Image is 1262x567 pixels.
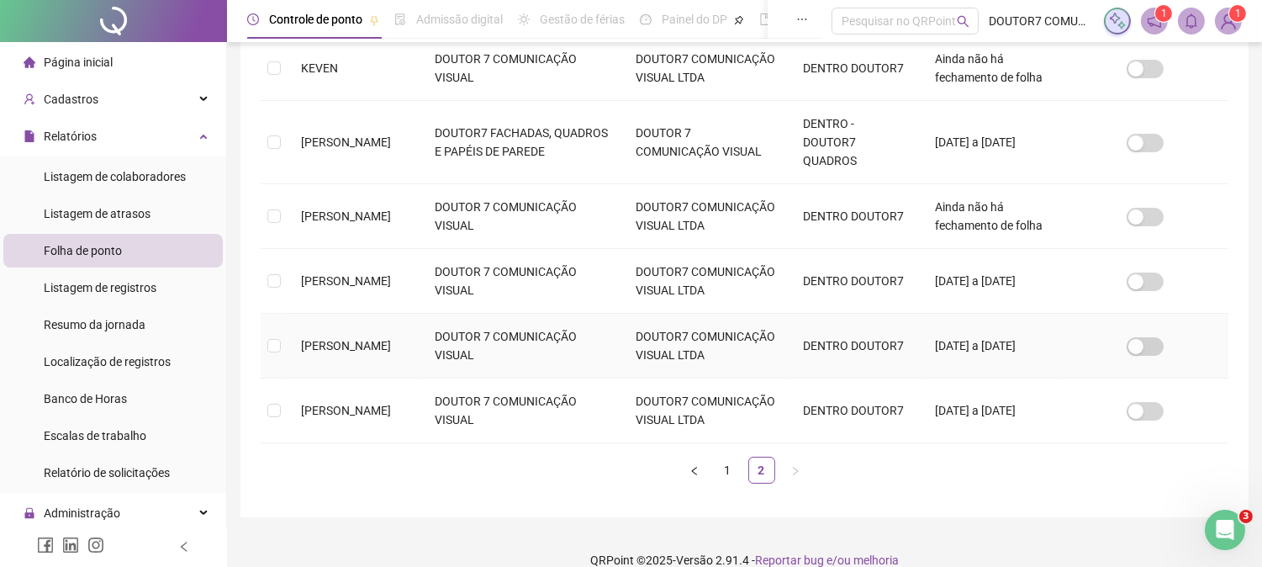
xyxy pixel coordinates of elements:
li: Próxima página [782,457,809,484]
span: Administração [44,506,120,520]
li: 2 [748,457,775,484]
span: sun [518,13,530,25]
td: DENTRO DOUTOR7 [789,36,921,101]
span: Admissão digital [416,13,503,26]
a: 1 [715,458,741,483]
button: right [782,457,809,484]
li: 1 [715,457,742,484]
td: [DATE] a [DATE] [921,379,1063,443]
td: DOUTOR 7 COMUNICAÇÃO VISUAL [421,314,621,379]
td: DOUTOR 7 COMUNICAÇÃO VISUAL [622,101,789,184]
td: [DATE] a [DATE] [921,249,1063,314]
span: Gestão de férias [540,13,625,26]
td: DENTRO DOUTOR7 [789,314,921,379]
td: DENTRO DOUTOR7 [789,184,921,249]
span: Localização de registros [44,355,171,368]
span: [PERSON_NAME] [301,404,391,417]
span: right [790,466,800,476]
span: ellipsis [796,13,808,25]
img: 7663 [1216,8,1241,34]
td: DENTRO - DOUTOR7 QUADROS [789,101,921,184]
img: sparkle-icon.fc2bf0ac1784a2077858766a79e2daf3.svg [1108,12,1127,30]
span: dashboard [640,13,652,25]
span: Ainda não há fechamento de folha [935,200,1043,232]
td: DOUTOR 7 COMUNICAÇÃO VISUAL [421,249,621,314]
li: Página anterior [681,457,708,484]
span: [PERSON_NAME] [301,339,391,352]
span: pushpin [734,15,744,25]
span: Relatórios [44,130,97,143]
td: [DATE] a [DATE] [921,314,1063,379]
span: Versão [676,554,713,567]
span: Página inicial [44,56,113,69]
span: Reportar bug e/ou melhoria [755,554,899,567]
td: DOUTOR7 COMUNICAÇÃO VISUAL LTDA [622,184,789,249]
span: 1 [1235,8,1241,19]
span: KEVEN [301,61,338,75]
span: Listagem de atrasos [44,207,150,220]
span: Folha de ponto [44,244,122,257]
span: facebook [37,537,54,554]
span: Listagem de colaboradores [44,170,186,183]
td: DOUTOR 7 COMUNICAÇÃO VISUAL [421,184,621,249]
span: left [178,541,190,553]
span: bell [1184,13,1199,29]
td: DOUTOR7 COMUNICAÇÃO VISUAL LTDA [622,314,789,379]
span: clock-circle [247,13,259,25]
span: [PERSON_NAME] [301,209,391,223]
span: lock [24,507,35,519]
span: instagram [87,537,104,554]
span: [PERSON_NAME] [301,135,391,149]
span: search [957,15,969,28]
span: [PERSON_NAME] [301,274,391,288]
span: 3 [1239,510,1253,523]
span: left [689,466,700,476]
sup: Atualize o seu contato no menu Meus Dados [1229,5,1246,22]
td: DOUTOR7 COMUNICAÇÃO VISUAL LTDA [622,36,789,101]
sup: 1 [1155,5,1172,22]
td: DENTRO DOUTOR7 [789,249,921,314]
td: DOUTOR 7 COMUNICAÇÃO VISUAL [421,36,621,101]
span: home [24,56,35,68]
td: DENTRO DOUTOR7 [789,379,921,443]
span: Cadastros [44,93,98,106]
span: Listagem de registros [44,281,156,294]
span: notification [1147,13,1162,29]
span: Relatório de solicitações [44,466,170,480]
span: Painel do DP [662,13,727,26]
span: Escalas de trabalho [44,429,146,442]
td: DOUTOR7 COMUNICAÇÃO VISUAL LTDA [622,249,789,314]
iframe: Intercom live chat [1205,510,1245,550]
span: DOUTOR7 COMUNICAÇÃO VISUAL [989,12,1094,30]
td: DOUTOR 7 COMUNICAÇÃO VISUAL [421,379,621,443]
span: 1 [1161,8,1167,19]
td: [DATE] a [DATE] [921,101,1063,184]
td: DOUTOR7 COMUNICAÇÃO VISUAL LTDA [622,379,789,443]
span: file-done [394,13,406,25]
span: user-add [24,93,35,105]
span: Resumo da jornada [44,318,145,331]
span: pushpin [369,15,379,25]
span: linkedin [62,537,79,554]
span: Ainda não há fechamento de folha [935,52,1043,84]
span: Controle de ponto [269,13,362,26]
button: left [681,457,708,484]
td: DOUTOR7 FACHADAS, QUADROS E PAPÉIS DE PAREDE [421,101,621,184]
span: book [759,13,771,25]
span: file [24,130,35,142]
span: Banco de Horas [44,392,127,405]
a: 2 [749,458,774,483]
